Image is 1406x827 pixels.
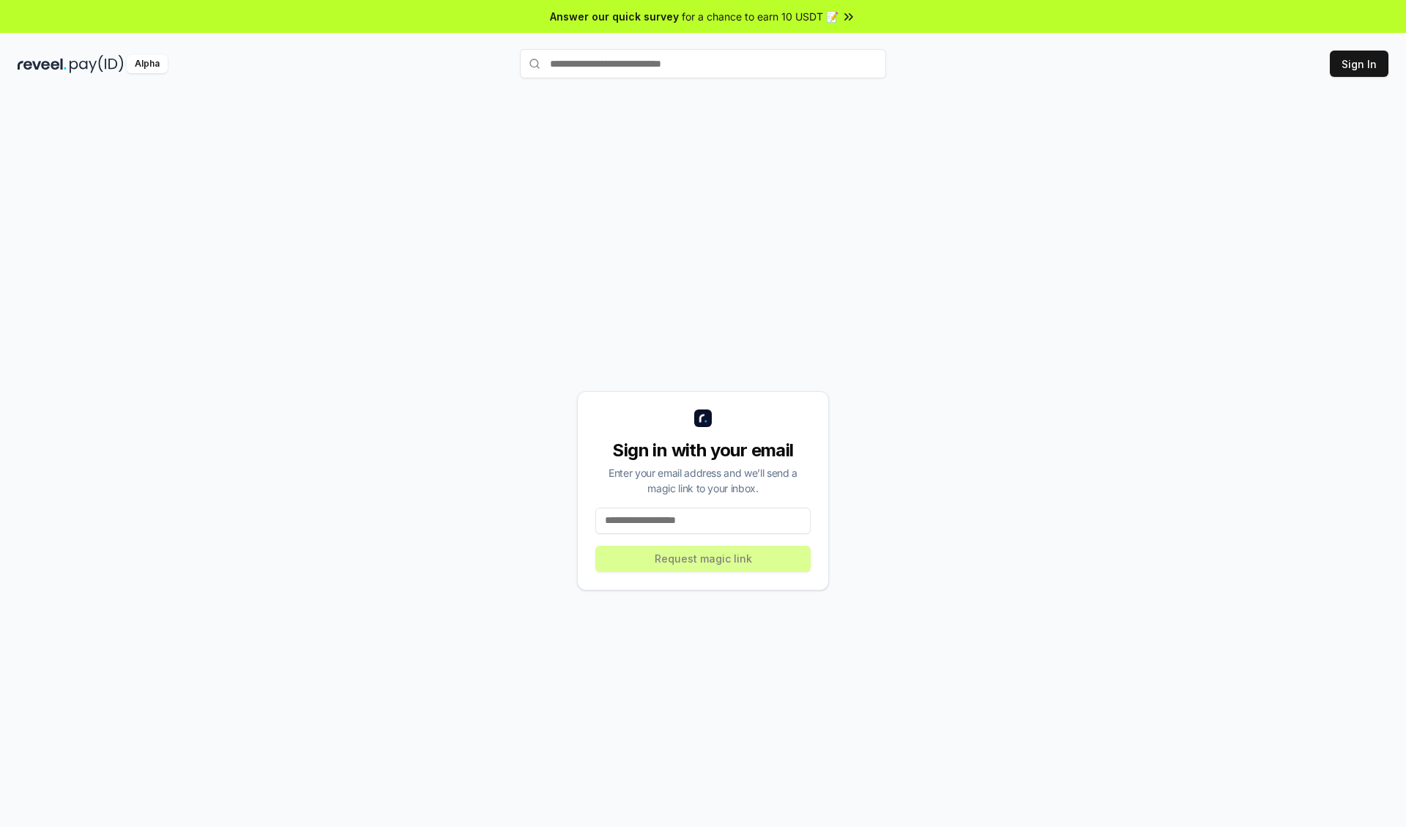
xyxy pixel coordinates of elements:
span: for a chance to earn 10 USDT 📝 [682,9,838,24]
div: Sign in with your email [595,439,811,462]
div: Alpha [127,55,168,73]
span: Answer our quick survey [550,9,679,24]
button: Sign In [1330,51,1388,77]
img: pay_id [70,55,124,73]
img: reveel_dark [18,55,67,73]
div: Enter your email address and we’ll send a magic link to your inbox. [595,465,811,496]
img: logo_small [694,409,712,427]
